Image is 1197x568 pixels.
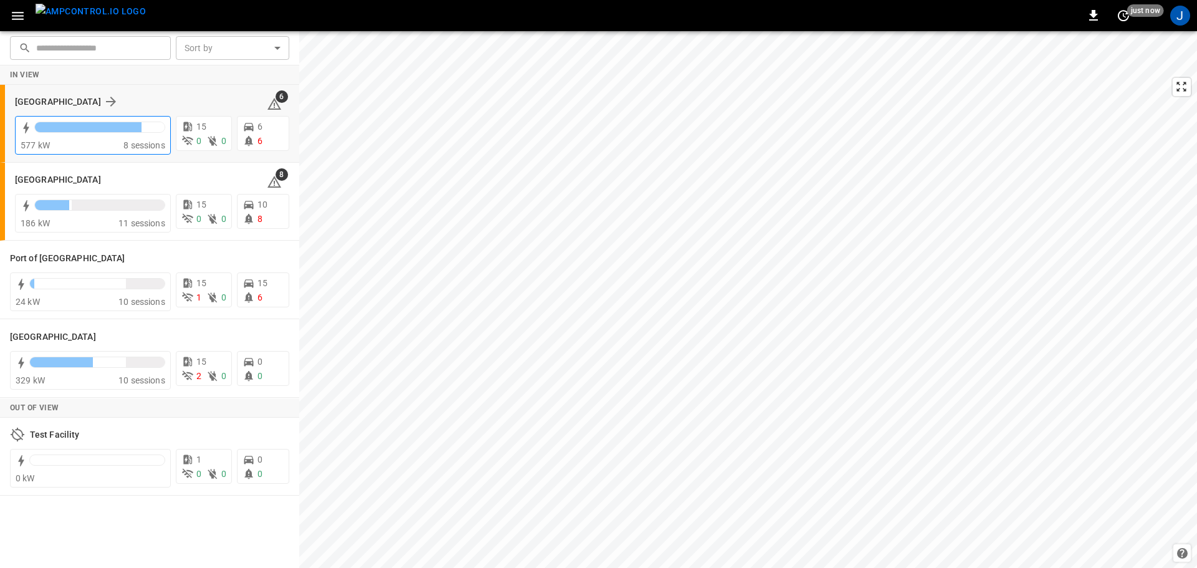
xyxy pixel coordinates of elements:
span: 0 [257,455,262,465]
span: 8 [257,214,262,224]
span: 0 [257,357,262,367]
span: 8 [276,168,288,181]
strong: Out of View [10,403,59,412]
span: 186 kW [21,218,50,228]
span: 577 kW [21,140,50,150]
span: 0 [196,469,201,479]
span: 10 sessions [118,297,165,307]
span: 10 sessions [118,375,165,385]
span: 1 [196,455,201,465]
span: 329 kW [16,375,45,385]
h6: Port of Barcelona [15,173,101,187]
span: 2 [196,371,201,381]
span: 0 [221,292,226,302]
span: 0 [257,469,262,479]
div: profile-icon [1170,6,1190,26]
strong: In View [10,70,40,79]
span: 6 [257,136,262,146]
span: 0 [196,136,201,146]
span: just now [1127,4,1164,17]
span: 0 [221,469,226,479]
span: 6 [257,122,262,132]
h6: Frankfurt Depot [15,95,101,109]
span: 0 [196,214,201,224]
span: 0 [221,136,226,146]
span: 8 sessions [123,140,165,150]
span: 0 [221,371,226,381]
button: set refresh interval [1113,6,1133,26]
h6: Toronto South [10,330,96,344]
img: ampcontrol.io logo [36,4,146,19]
h6: Port of Long Beach [10,252,125,266]
span: 0 kW [16,473,35,483]
span: 15 [257,278,267,288]
span: 0 [257,371,262,381]
span: 6 [276,90,288,103]
span: 15 [196,122,206,132]
canvas: Map [299,31,1197,568]
span: 11 sessions [118,218,165,228]
h6: Test Facility [30,428,79,442]
span: 15 [196,200,206,209]
span: 6 [257,292,262,302]
span: 1 [196,292,201,302]
span: 0 [221,214,226,224]
span: 24 kW [16,297,40,307]
span: 15 [196,357,206,367]
span: 10 [257,200,267,209]
span: 15 [196,278,206,288]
